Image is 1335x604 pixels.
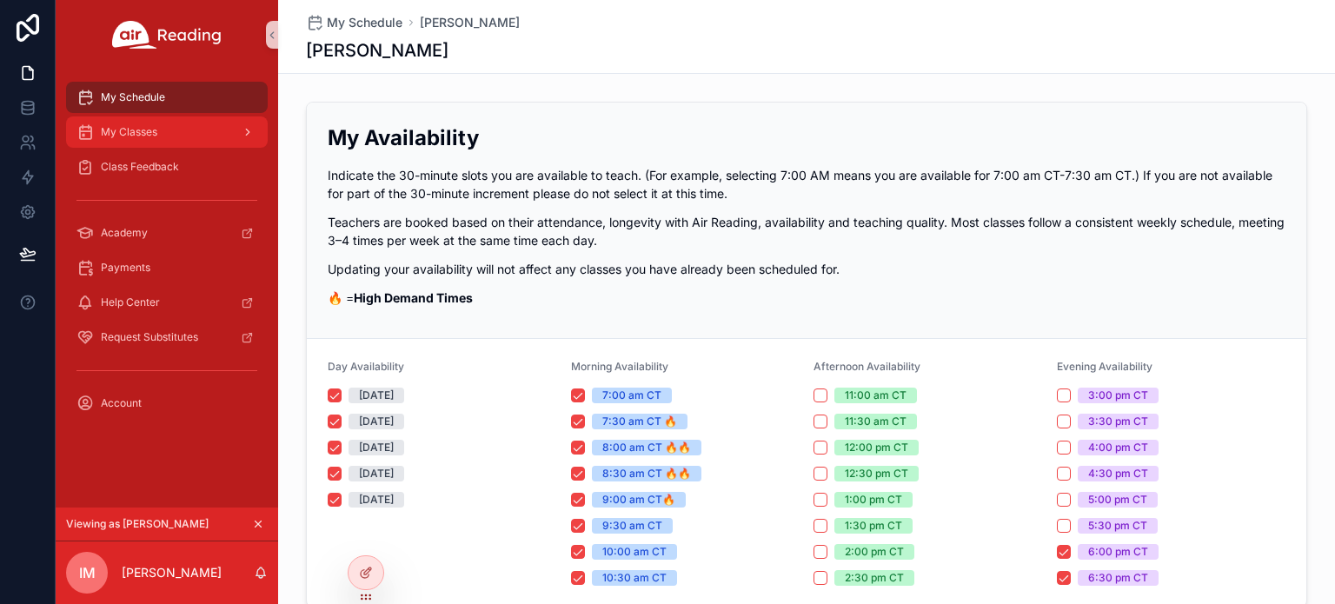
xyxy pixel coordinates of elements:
div: 6:30 pm CT [1088,570,1148,586]
a: My Schedule [66,82,268,113]
span: My Classes [101,125,157,139]
div: [DATE] [359,492,394,508]
span: Account [101,396,142,410]
span: Request Substitutes [101,330,198,344]
a: My Classes [66,116,268,148]
div: [DATE] [359,388,394,403]
a: Academy [66,217,268,249]
div: 10:30 am CT [602,570,667,586]
p: [PERSON_NAME] [122,564,222,581]
span: Evening Availability [1057,360,1152,373]
p: Updating your availability will not affect any classes you have already been scheduled for. [328,260,1285,278]
div: 11:00 am CT [845,388,907,403]
div: 2:00 pm CT [845,544,904,560]
p: Indicate the 30-minute slots you are available to teach. (For example, selecting 7:00 AM means yo... [328,166,1285,202]
span: Viewing as [PERSON_NAME] [66,517,209,531]
div: 8:30 am CT 🔥🔥 [602,466,691,481]
div: 5:30 pm CT [1088,518,1147,534]
span: Help Center [101,295,160,309]
div: [DATE] [359,466,394,481]
div: 1:30 pm CT [845,518,902,534]
a: Class Feedback [66,151,268,183]
div: 9:00 am CT🔥 [602,492,675,508]
span: Afternoon Availability [814,360,920,373]
div: 11:30 am CT [845,414,907,429]
div: 7:00 am CT [602,388,661,403]
span: Class Feedback [101,160,179,174]
span: My Schedule [327,14,402,31]
div: [DATE] [359,440,394,455]
div: 3:30 pm CT [1088,414,1148,429]
span: Morning Availability [571,360,668,373]
div: 5:00 pm CT [1088,492,1147,508]
div: 2:30 pm CT [845,570,904,586]
div: 9:30 am CT [602,518,662,534]
div: scrollable content [56,70,278,441]
div: [DATE] [359,414,394,429]
span: My Schedule [101,90,165,104]
span: Payments [101,261,150,275]
a: Help Center [66,287,268,318]
a: Request Substitutes [66,322,268,353]
div: 10:00 am CT [602,544,667,560]
div: 8:00 am CT 🔥🔥 [602,440,691,455]
div: 12:30 pm CT [845,466,908,481]
a: [PERSON_NAME] [420,14,520,31]
div: 12:00 pm CT [845,440,908,455]
h2: My Availability [328,123,1285,152]
h1: [PERSON_NAME] [306,38,448,63]
strong: High Demand Times [354,290,473,305]
p: 🔥 = [328,289,1285,307]
div: 7:30 am CT 🔥 [602,414,677,429]
div: 1:00 pm CT [845,492,902,508]
img: App logo [112,21,222,49]
div: 3:00 pm CT [1088,388,1148,403]
a: My Schedule [306,14,402,31]
span: IM [79,562,96,583]
a: Account [66,388,268,419]
span: Academy [101,226,148,240]
a: Payments [66,252,268,283]
div: 6:00 pm CT [1088,544,1148,560]
div: 4:30 pm CT [1088,466,1148,481]
p: Teachers are booked based on their attendance, longevity with Air Reading, availability and teach... [328,213,1285,249]
span: Day Availability [328,360,404,373]
div: 4:00 pm CT [1088,440,1148,455]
